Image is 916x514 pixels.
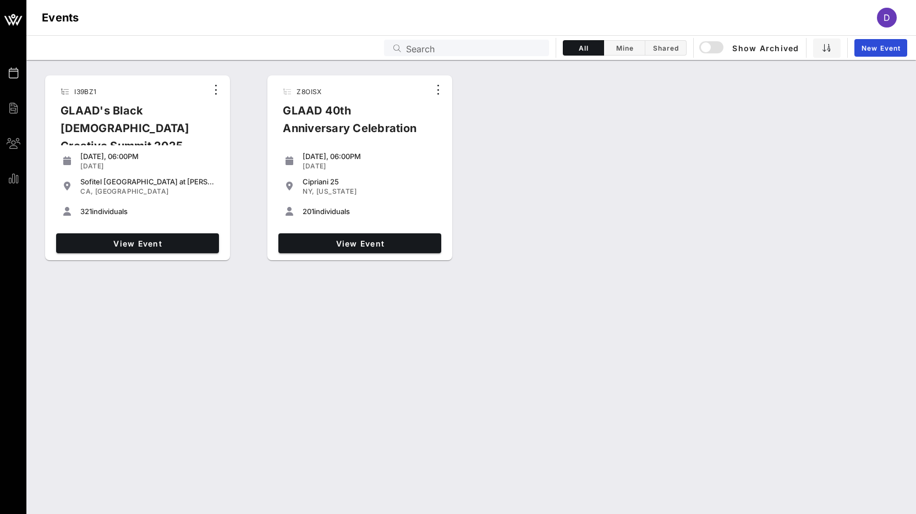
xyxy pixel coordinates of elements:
[884,12,890,23] span: D
[700,38,799,58] button: Show Archived
[80,207,215,216] div: individuals
[652,44,679,52] span: Shared
[283,239,437,248] span: View Event
[80,162,215,171] div: [DATE]
[42,9,79,26] h1: Events
[303,187,314,195] span: NY,
[61,239,215,248] span: View Event
[604,40,645,56] button: Mine
[854,39,907,57] a: New Event
[74,88,96,96] span: I39BZ1
[303,207,314,216] span: 201
[52,102,207,163] div: GLAAD's Black [DEMOGRAPHIC_DATA] Creative Summit 2025
[861,44,901,52] span: New Event
[95,187,169,195] span: [GEOGRAPHIC_DATA]
[80,187,93,195] span: CA,
[877,8,897,28] div: D
[303,177,437,186] div: Cipriani 25
[645,40,687,56] button: Shared
[701,41,799,54] span: Show Archived
[80,152,215,161] div: [DATE], 06:00PM
[80,207,92,216] span: 321
[303,207,437,216] div: individuals
[274,102,429,146] div: GLAAD 40th Anniversary Celebration
[56,233,219,253] a: View Event
[303,162,437,171] div: [DATE]
[570,44,597,52] span: All
[278,233,441,253] a: View Event
[563,40,604,56] button: All
[303,152,437,161] div: [DATE], 06:00PM
[297,88,321,96] span: Z8OISX
[611,44,638,52] span: Mine
[316,187,356,195] span: [US_STATE]
[80,177,215,186] div: Sofitel [GEOGRAPHIC_DATA] at [PERSON_NAME][GEOGRAPHIC_DATA]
